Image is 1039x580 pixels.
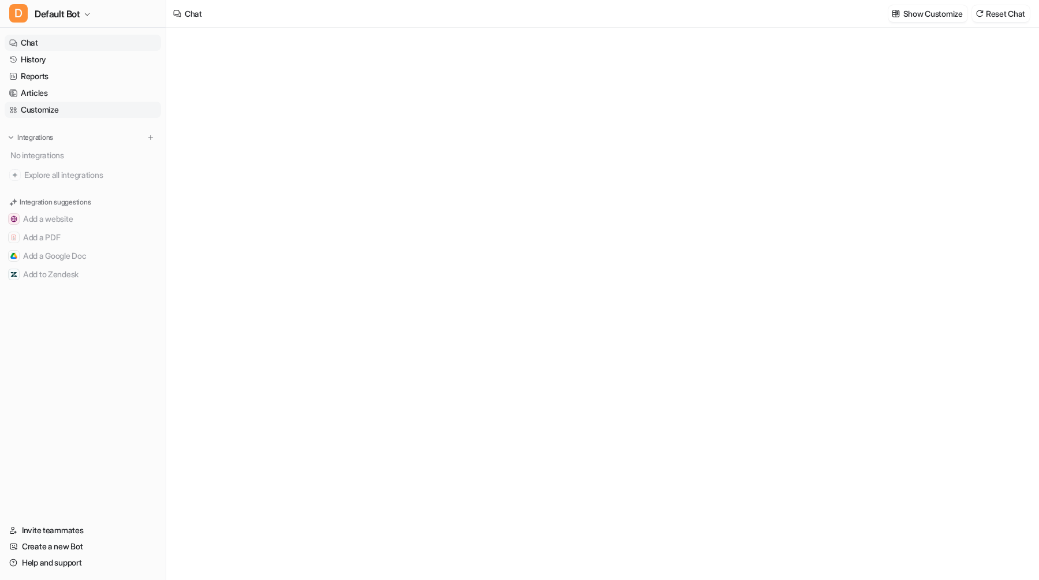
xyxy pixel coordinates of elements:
[5,538,161,555] a: Create a new Bot
[17,133,53,142] p: Integrations
[10,271,17,278] img: Add to Zendesk
[888,5,967,22] button: Show Customize
[5,265,161,284] button: Add to ZendeskAdd to Zendesk
[5,228,161,247] button: Add a PDFAdd a PDF
[5,167,161,183] a: Explore all integrations
[892,9,900,18] img: customize
[5,102,161,118] a: Customize
[35,6,80,22] span: Default Bot
[7,133,15,142] img: expand menu
[5,51,161,68] a: History
[5,555,161,571] a: Help and support
[5,210,161,228] button: Add a websiteAdd a website
[7,146,161,165] div: No integrations
[10,252,17,259] img: Add a Google Doc
[5,522,161,538] a: Invite teammates
[976,9,984,18] img: reset
[5,132,57,143] button: Integrations
[5,247,161,265] button: Add a Google DocAdd a Google Doc
[185,8,202,20] div: Chat
[972,5,1030,22] button: Reset Chat
[5,35,161,51] a: Chat
[5,85,161,101] a: Articles
[9,4,28,23] span: D
[20,197,91,207] p: Integration suggestions
[903,8,963,20] p: Show Customize
[9,169,21,181] img: explore all integrations
[10,215,17,222] img: Add a website
[24,166,156,184] span: Explore all integrations
[5,68,161,84] a: Reports
[147,133,155,142] img: menu_add.svg
[10,234,17,241] img: Add a PDF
